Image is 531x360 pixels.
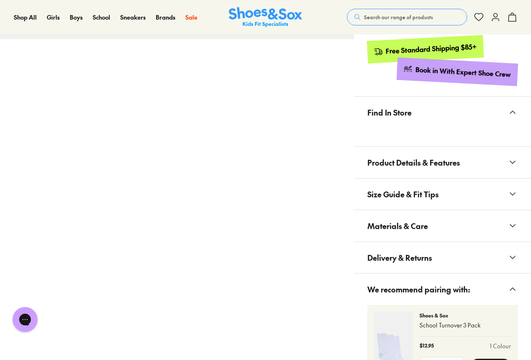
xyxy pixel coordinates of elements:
button: Size Guide & Fit Tips [354,179,531,210]
p: Shoes & Sox [420,312,511,319]
span: Girls [47,13,60,21]
a: Shop All [14,13,37,22]
span: Find In Store [367,100,412,125]
a: Girls [47,13,60,22]
img: SNS_Logo_Responsive.svg [229,7,302,28]
iframe: Gorgias live chat messenger [8,304,42,335]
button: Search our range of products [347,9,467,25]
div: Free Standard Shipping $85+ [386,42,477,55]
a: Free Standard Shipping $85+ [367,35,484,63]
span: Sneakers [120,13,146,21]
button: Delivery & Returns [354,242,531,273]
a: Book in With Expert Shoe Crew [397,57,518,86]
p: School Turnover 3 Pack [420,321,511,330]
a: 1 Colour [490,342,511,350]
span: Delivery & Returns [367,245,432,270]
a: Sale [185,13,197,22]
button: Find In Store [354,97,531,128]
span: Shop All [14,13,37,21]
button: Materials & Care [354,210,531,242]
a: Boys [70,13,83,22]
a: Brands [156,13,175,22]
span: Brands [156,13,175,21]
iframe: Find in Store [367,128,518,136]
span: Product Details & Features [367,150,460,175]
span: School [93,13,110,21]
div: Book in With Expert Shoe Crew [415,65,511,79]
span: Search our range of products [364,13,433,21]
p: $12.95 [420,342,434,350]
span: Materials & Care [367,214,428,238]
span: We recommend pairing with: [367,277,470,302]
button: We recommend pairing with: [354,274,531,305]
span: Boys [70,13,83,21]
a: Shoes & Sox [229,7,302,28]
a: School [93,13,110,22]
span: Sale [185,13,197,21]
button: Product Details & Features [354,147,531,178]
span: Size Guide & Fit Tips [367,182,439,206]
a: Sneakers [120,13,146,22]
